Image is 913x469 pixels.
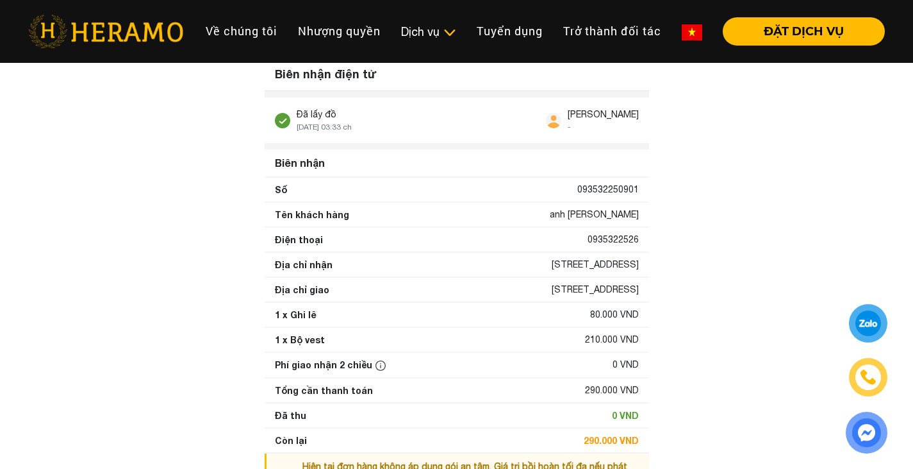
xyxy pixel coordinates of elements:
[723,17,885,46] button: ĐẶT DỊCH VỤ
[552,258,639,271] div: [STREET_ADDRESS]
[275,208,349,221] div: Tên khách hàng
[28,15,183,48] img: heramo-logo.png
[297,123,352,132] span: [DATE] 03:33 ch
[859,368,877,387] img: phone-icon
[275,283,329,296] div: Địa chỉ giao
[375,361,386,371] img: info
[401,23,456,40] div: Dịch vụ
[568,123,571,132] span: -
[275,113,290,128] img: stick.svg
[590,308,639,321] div: 80.000 VND
[275,258,333,271] div: Địa chỉ nhận
[851,360,885,395] a: phone-icon
[270,150,644,176] div: Biên nhận
[275,434,307,447] div: Còn lại
[275,384,373,397] div: Tổng cần thanh toán
[297,108,352,121] div: Đã lấy đồ
[613,358,639,372] div: 0 VND
[552,283,639,296] div: [STREET_ADDRESS]
[195,17,288,45] a: Về chúng tôi
[265,58,649,91] div: Biên nhận điện tử
[443,26,456,39] img: subToggleIcon
[466,17,553,45] a: Tuyển dụng
[553,17,671,45] a: Trở thành đối tác
[588,233,639,246] div: 0935322526
[275,233,323,246] div: Điện thoại
[275,308,317,321] div: 1 x Ghi lê
[568,108,639,121] div: [PERSON_NAME]
[585,384,639,397] div: 290.000 VND
[712,26,885,37] a: ĐẶT DỊCH VỤ
[275,183,287,196] div: Số
[682,24,702,40] img: vn-flag.png
[275,409,306,422] div: Đã thu
[550,208,639,221] div: anh [PERSON_NAME]
[288,17,391,45] a: Nhượng quyền
[275,333,325,346] div: 1 x Bộ vest
[577,183,639,196] div: 093532250901
[546,113,561,128] img: user.svg
[275,358,389,372] div: Phí giao nhận 2 chiều
[585,333,639,346] div: 210.000 VND
[584,434,639,447] div: 290.000 VND
[612,409,639,422] div: 0 VND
